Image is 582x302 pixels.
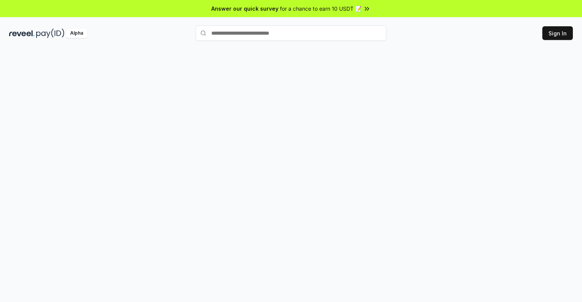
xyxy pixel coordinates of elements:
[280,5,362,13] span: for a chance to earn 10 USDT 📝
[36,29,64,38] img: pay_id
[211,5,278,13] span: Answer our quick survey
[542,26,573,40] button: Sign In
[66,29,87,38] div: Alpha
[9,29,35,38] img: reveel_dark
